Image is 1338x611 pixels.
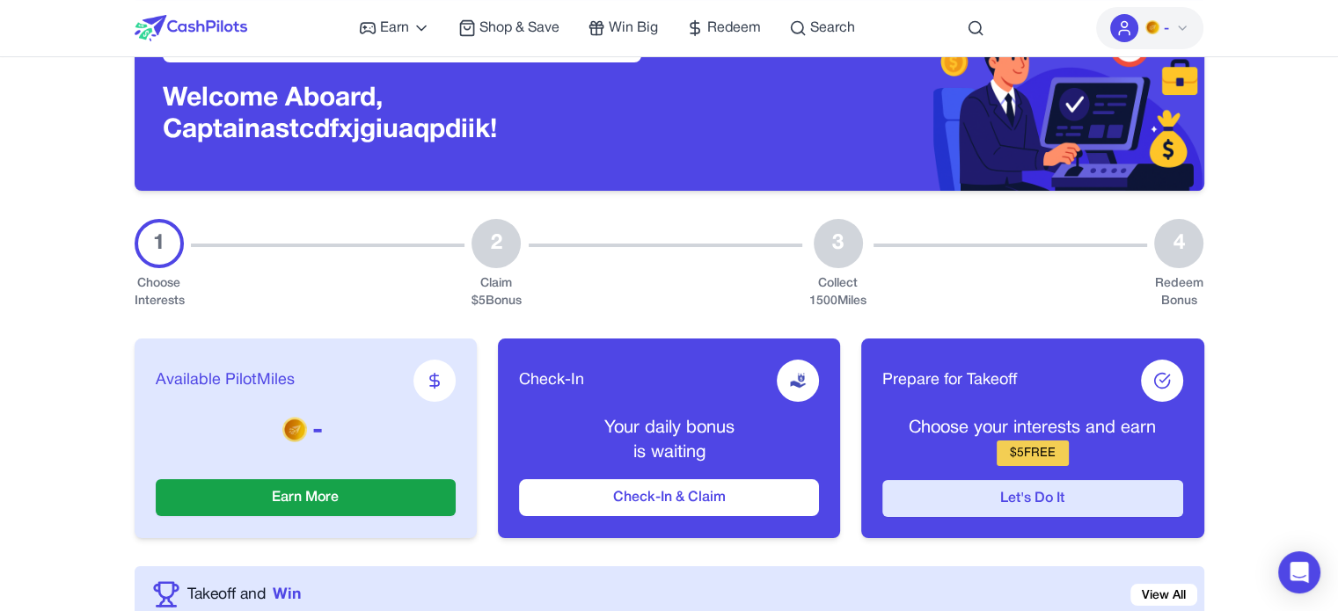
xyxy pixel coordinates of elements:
a: Earn [359,18,430,39]
button: Earn More [156,479,456,516]
div: Collect 1500 Miles [809,275,866,310]
a: Shop & Save [458,18,559,39]
a: Win Big [588,18,658,39]
div: 2 [472,219,521,268]
div: 3 [814,219,863,268]
span: Redeem [707,18,761,39]
div: Redeem Bonus [1154,275,1203,310]
span: Prepare for Takeoff [882,368,1017,393]
div: Open Intercom Messenger [1278,551,1320,593]
img: receive-dollar [789,372,807,389]
span: Win Big [609,18,658,39]
a: Takeoff andWin [187,583,301,606]
p: - [156,416,456,447]
div: Claim $ 5 Bonus [472,275,522,310]
span: Earn [380,18,409,39]
div: 1 [135,219,184,268]
div: Choose Interests [135,275,184,310]
a: View All [1130,584,1197,606]
p: Your daily bonus [519,416,819,440]
span: - [1163,18,1168,40]
button: Let's Do It [882,480,1182,517]
span: Shop & Save [479,18,559,39]
span: Check-In [519,368,584,393]
span: Available PilotMiles [156,368,295,393]
img: PMs [1145,20,1159,34]
span: Takeoff and [187,583,266,606]
span: Win [273,583,301,606]
div: $ 5 FREE [997,440,1069,466]
span: is waiting [632,445,705,461]
button: PMs- [1096,7,1203,49]
a: Redeem [686,18,761,39]
img: CashPilots Logo [135,15,247,41]
div: 4 [1154,219,1203,268]
p: Choose your interests and earn [882,416,1182,440]
span: Search [810,18,855,39]
img: PMs [282,417,307,441]
button: Check-In & Claim [519,479,819,516]
a: Search [789,18,855,39]
h3: Welcome Aboard, Captain astcdfxjgiuaqpdiik! [163,84,641,147]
